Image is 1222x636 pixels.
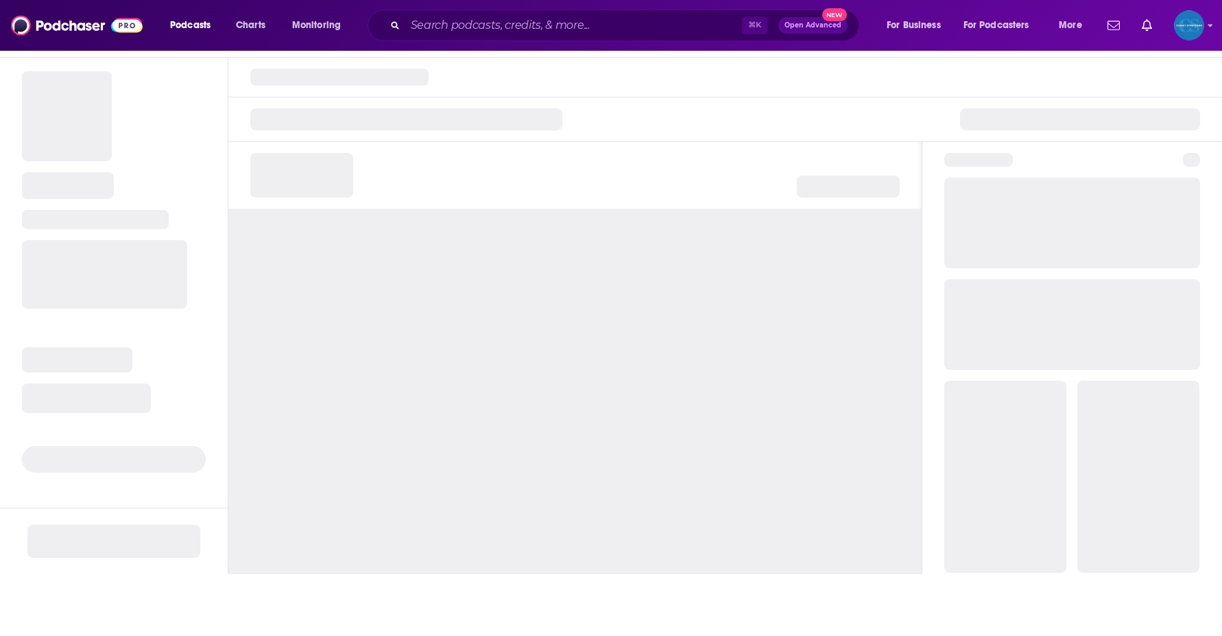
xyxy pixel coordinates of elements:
[1049,14,1099,36] button: open menu
[1174,10,1204,40] img: User Profile
[822,8,847,21] span: New
[405,14,742,36] input: Search podcasts, credits, & more...
[778,17,848,34] button: Open AdvancedNew
[1174,10,1204,40] span: Logged in as ClearyStrategies
[1136,14,1158,37] a: Show notifications dropdown
[227,14,274,36] a: Charts
[283,14,359,36] button: open menu
[877,14,958,36] button: open menu
[236,16,265,35] span: Charts
[963,16,1029,35] span: For Podcasters
[11,12,143,38] img: Podchaser - Follow, Share and Rate Podcasts
[170,16,211,35] span: Podcasts
[292,16,341,35] span: Monitoring
[381,10,872,41] div: Search podcasts, credits, & more...
[887,16,941,35] span: For Business
[784,22,841,29] span: Open Advanced
[1174,10,1204,40] button: Show profile menu
[1102,14,1125,37] a: Show notifications dropdown
[1059,16,1082,35] span: More
[160,14,228,36] button: open menu
[742,16,767,34] span: ⌘ K
[955,14,1049,36] button: open menu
